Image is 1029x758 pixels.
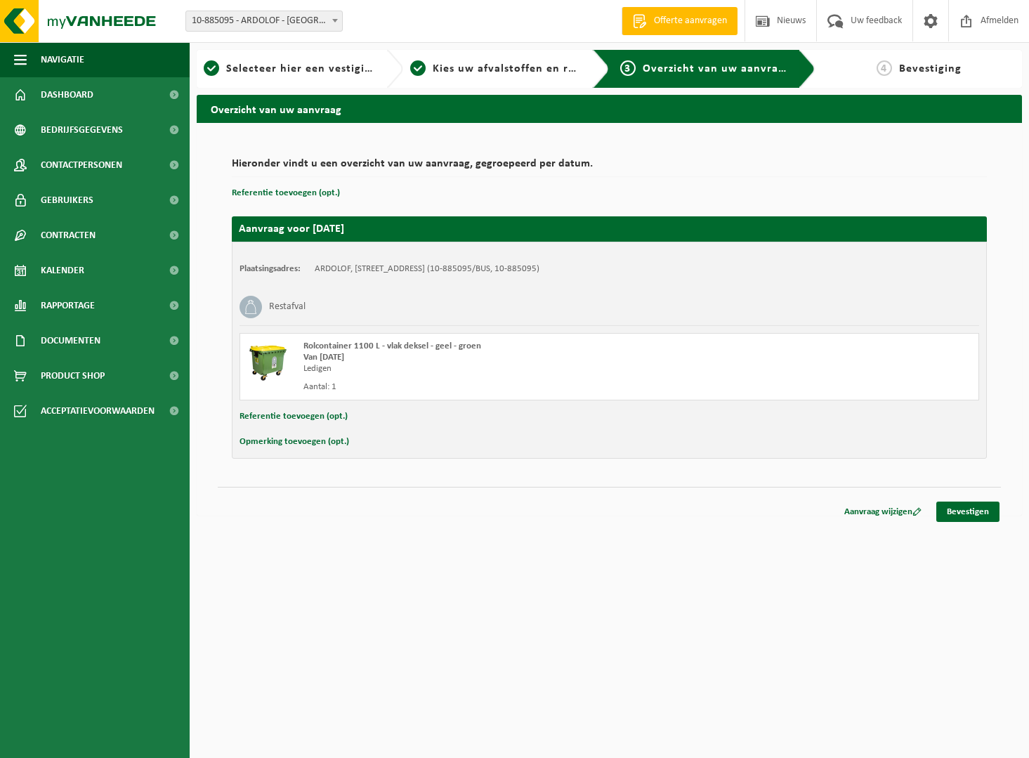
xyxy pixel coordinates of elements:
span: Bevestiging [899,63,962,74]
span: Overzicht van uw aanvraag [643,63,791,74]
span: Acceptatievoorwaarden [41,393,155,429]
a: 1Selecteer hier een vestiging [204,60,375,77]
a: Bevestigen [936,502,999,522]
span: 10-885095 - ARDOLOF - ARDOOIE [185,11,343,32]
span: 2 [410,60,426,76]
div: Aantal: 1 [303,381,666,393]
td: ARDOLOF, [STREET_ADDRESS] (10-885095/BUS, 10-885095) [315,263,539,275]
span: 10-885095 - ARDOLOF - ARDOOIE [186,11,342,31]
span: Rolcontainer 1100 L - vlak deksel - geel - groen [303,341,481,351]
img: WB-1100-HPE-GN-50.png [247,341,289,383]
a: Aanvraag wijzigen [834,502,932,522]
strong: Van [DATE] [303,353,344,362]
div: Ledigen [303,363,666,374]
span: Rapportage [41,288,95,323]
span: Product Shop [41,358,105,393]
span: Bedrijfsgegevens [41,112,123,148]
a: Offerte aanvragen [622,7,738,35]
h2: Hieronder vindt u een overzicht van uw aanvraag, gegroepeerd per datum. [232,158,987,177]
span: Kalender [41,253,84,288]
span: Navigatie [41,42,84,77]
span: Dashboard [41,77,93,112]
button: Referentie toevoegen (opt.) [232,184,340,202]
span: Kies uw afvalstoffen en recipiënten [433,63,626,74]
span: Contracten [41,218,96,253]
span: 4 [877,60,892,76]
span: 1 [204,60,219,76]
h3: Restafval [269,296,306,318]
strong: Aanvraag voor [DATE] [239,223,344,235]
strong: Plaatsingsadres: [240,264,301,273]
button: Referentie toevoegen (opt.) [240,407,348,426]
a: 2Kies uw afvalstoffen en recipiënten [410,60,582,77]
h2: Overzicht van uw aanvraag [197,95,1022,122]
span: Gebruikers [41,183,93,218]
button: Opmerking toevoegen (opt.) [240,433,349,451]
span: Contactpersonen [41,148,122,183]
span: Selecteer hier een vestiging [226,63,378,74]
span: Documenten [41,323,100,358]
span: Offerte aanvragen [650,14,730,28]
span: 3 [620,60,636,76]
